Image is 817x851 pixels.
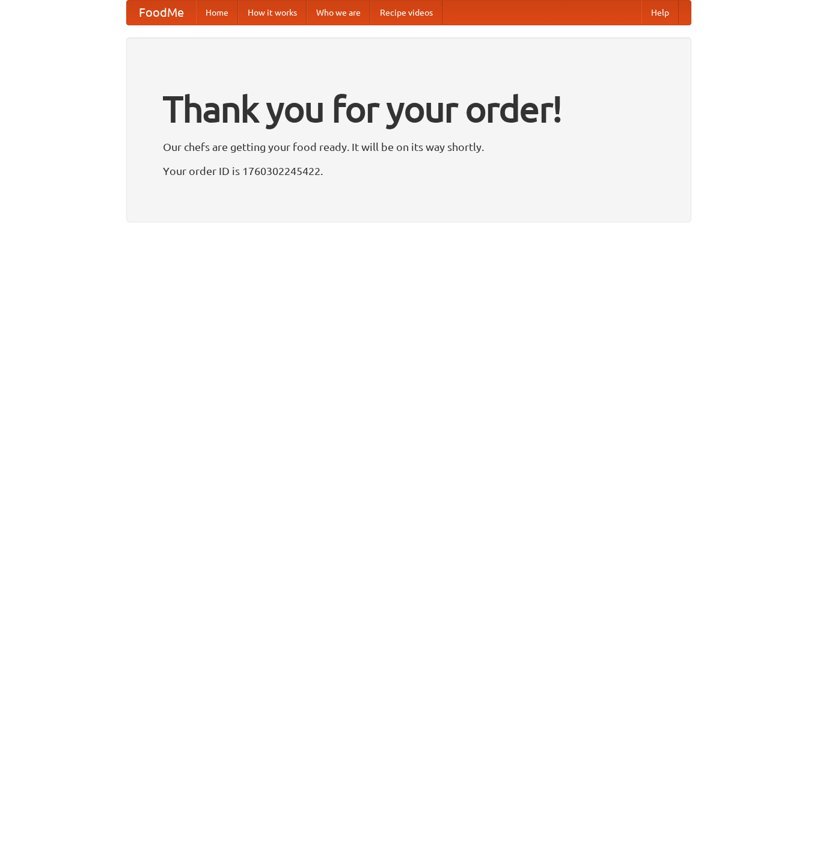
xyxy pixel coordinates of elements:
p: Our chefs are getting your food ready. It will be on its way shortly. [163,138,655,156]
h1: Thank you for your order! [163,80,655,138]
p: Your order ID is 1760302245422. [163,162,655,180]
a: FoodMe [127,1,196,25]
a: Help [641,1,679,25]
a: Home [196,1,238,25]
a: Recipe videos [370,1,442,25]
a: How it works [238,1,307,25]
a: Who we are [307,1,370,25]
